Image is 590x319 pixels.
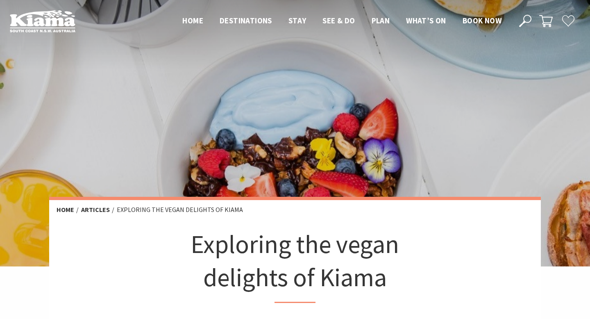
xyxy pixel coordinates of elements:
span: See & Do [322,16,355,25]
img: Kiama Logo [10,10,75,32]
li: Exploring the vegan delights of Kiama [117,205,243,215]
h1: Exploring the vegan delights of Kiama [174,228,416,303]
nav: Main Menu [174,14,510,28]
span: Destinations [220,16,272,25]
a: Home [57,205,74,214]
span: Book now [463,16,501,25]
span: Home [182,16,203,25]
span: What’s On [406,16,446,25]
span: Stay [288,16,306,25]
a: Articles [81,205,110,214]
span: Plan [372,16,390,25]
